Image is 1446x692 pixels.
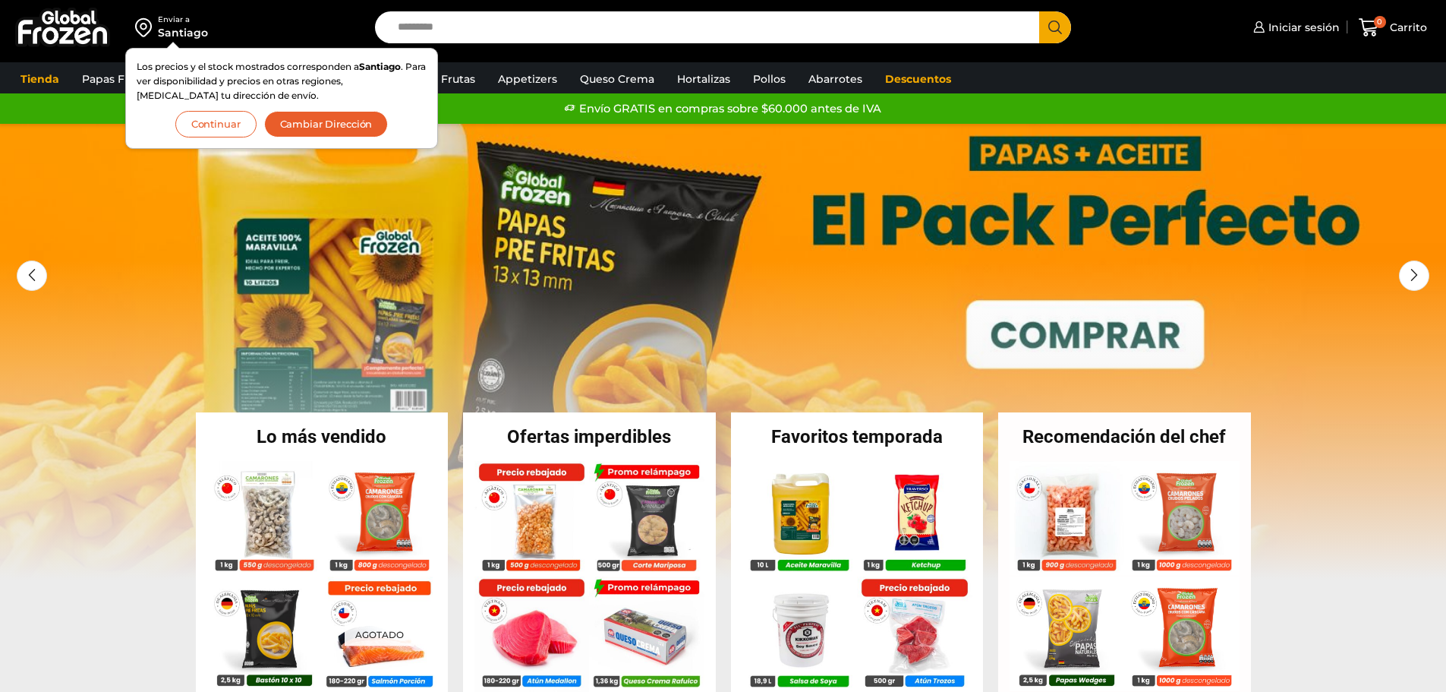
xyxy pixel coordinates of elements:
[1386,20,1427,35] span: Carrito
[344,623,414,646] p: Agotado
[137,59,427,103] p: Los precios y el stock mostrados corresponden a . Para ver disponibilidad y precios en otras regi...
[264,111,389,137] button: Cambiar Dirección
[801,65,870,93] a: Abarrotes
[359,61,401,72] strong: Santiago
[669,65,738,93] a: Hortalizas
[1374,16,1386,28] span: 0
[731,428,984,446] h2: Favoritos temporada
[1039,11,1071,43] button: Search button
[572,65,662,93] a: Queso Crema
[1249,12,1340,43] a: Iniciar sesión
[877,65,959,93] a: Descuentos
[1265,20,1340,35] span: Iniciar sesión
[74,65,156,93] a: Papas Fritas
[175,111,257,137] button: Continuar
[158,14,208,25] div: Enviar a
[745,65,793,93] a: Pollos
[17,261,47,291] div: Previous slide
[1355,10,1431,46] a: 0 Carrito
[158,25,208,40] div: Santiago
[196,428,449,446] h2: Lo más vendido
[463,428,716,446] h2: Ofertas imperdibles
[1399,261,1429,291] div: Next slide
[13,65,67,93] a: Tienda
[998,428,1251,446] h2: Recomendación del chef
[490,65,565,93] a: Appetizers
[135,14,158,40] img: address-field-icon.svg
